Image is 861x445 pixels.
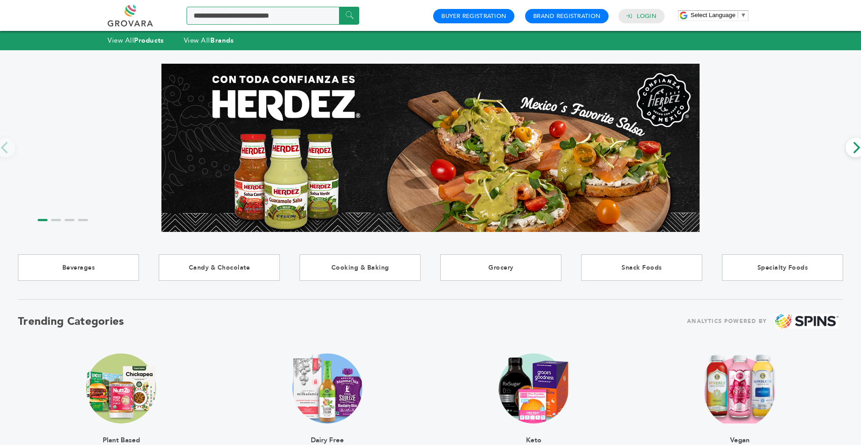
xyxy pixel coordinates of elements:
[159,254,280,281] a: Candy & Chocolate
[499,353,569,423] img: claim_ketogenic Trending Image
[687,316,767,327] span: ANALYTICS POWERED BY
[691,12,746,18] a: Select Language​
[210,36,234,45] strong: Brands
[184,36,234,45] a: View AllBrands
[51,219,61,221] li: Page dot 2
[581,254,702,281] a: Snack Foods
[86,353,156,423] img: claim_plant_based Trending Image
[499,423,569,443] div: Keto
[441,12,506,20] a: Buyer Registration
[738,12,738,18] span: ​
[740,12,746,18] span: ▼
[134,36,164,45] strong: Products
[292,353,362,423] img: claim_dairy_free Trending Image
[637,12,657,20] a: Login
[722,254,843,281] a: Specialty Foods
[86,423,156,443] div: Plant Based
[18,254,139,281] a: Beverages
[161,64,700,232] img: Marketplace Top Banner 1
[775,314,839,329] img: spins.png
[292,423,362,443] div: Dairy Free
[78,219,88,221] li: Page dot 4
[38,219,48,221] li: Page dot 1
[187,7,359,25] input: Search a product or brand...
[108,36,164,45] a: View AllProducts
[18,314,124,329] h2: Trending Categories
[300,254,421,281] a: Cooking & Baking
[704,423,776,443] div: Vegan
[533,12,600,20] a: Brand Registration
[704,353,776,423] img: claim_vegan Trending Image
[691,12,735,18] span: Select Language
[440,254,561,281] a: Grocery
[65,219,74,221] li: Page dot 3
